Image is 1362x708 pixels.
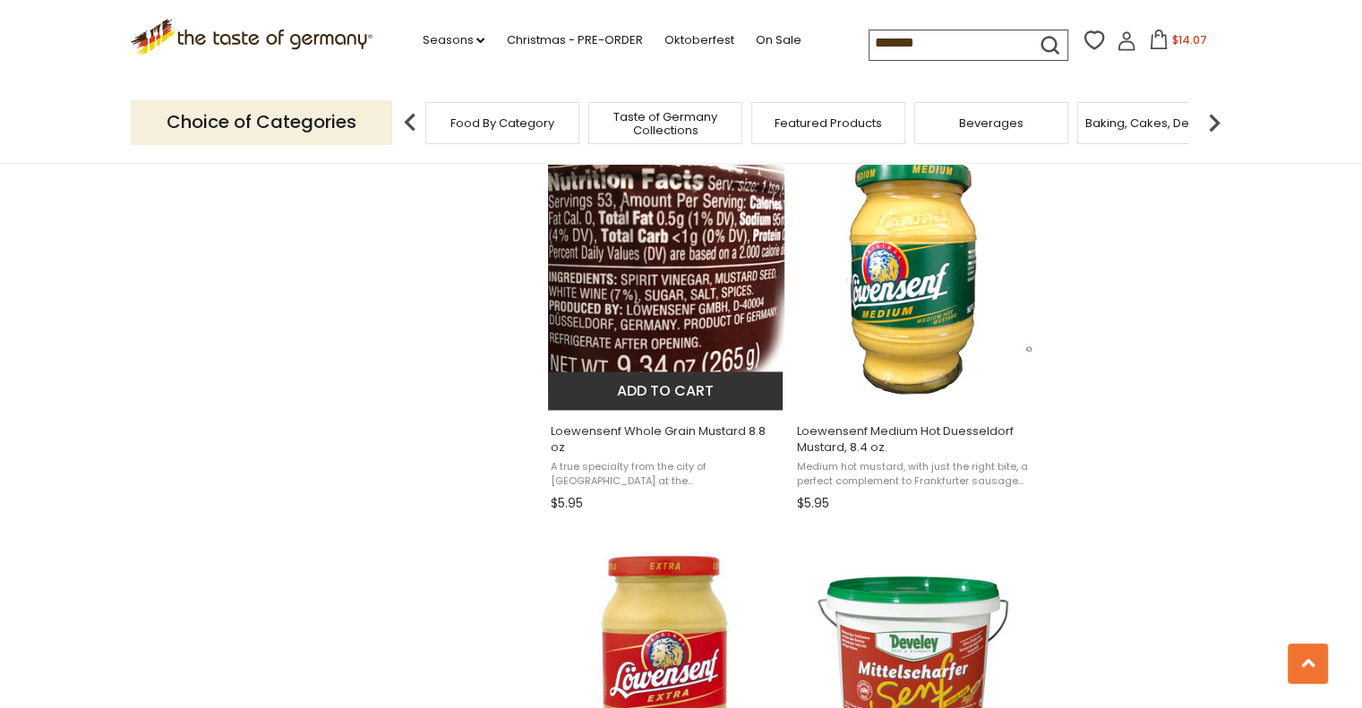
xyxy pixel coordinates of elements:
a: Taste of Germany Collections [594,110,737,137]
img: previous arrow [392,105,428,141]
a: Christmas - PRE-ORDER [506,30,642,50]
a: Loewensenf Medium Hot Duesseldorf Mustard, 8.4 oz. [794,141,1032,517]
img: Lowensenf Medium Mustard [794,158,1032,395]
span: Loewensenf Medium Hot Duesseldorf Mustard, 8.4 oz. [797,423,1029,456]
p: Choice of Categories [131,100,392,144]
span: A true specialty from the city of [GEOGRAPHIC_DATA] at the [GEOGRAPHIC_DATA]. This whole grain mu... [551,460,783,488]
a: Oktoberfest [664,30,733,50]
a: Food By Category [450,116,554,130]
span: Loewensenf Whole Grain Mustard 8.8 oz [551,423,783,456]
span: $5.95 [797,494,829,513]
a: Baking, Cakes, Desserts [1085,116,1224,130]
img: Lowensenf Whole Grain Mustard (Nutrition Facts) [548,158,785,395]
a: Beverages [959,116,1024,130]
a: On Sale [755,30,801,50]
img: next arrow [1196,105,1232,141]
a: Loewensenf Whole Grain Mustard 8.8 oz [548,141,785,517]
span: $5.95 [551,494,583,513]
span: Medium hot mustard, with just the right bite, a perfect complement to Frankfurter sausages. A spe... [797,460,1029,488]
span: $14.07 [1172,32,1207,47]
button: $14.07 [1140,30,1216,56]
a: Seasons [422,30,484,50]
a: Featured Products [775,116,882,130]
button: Add to cart [548,371,784,410]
